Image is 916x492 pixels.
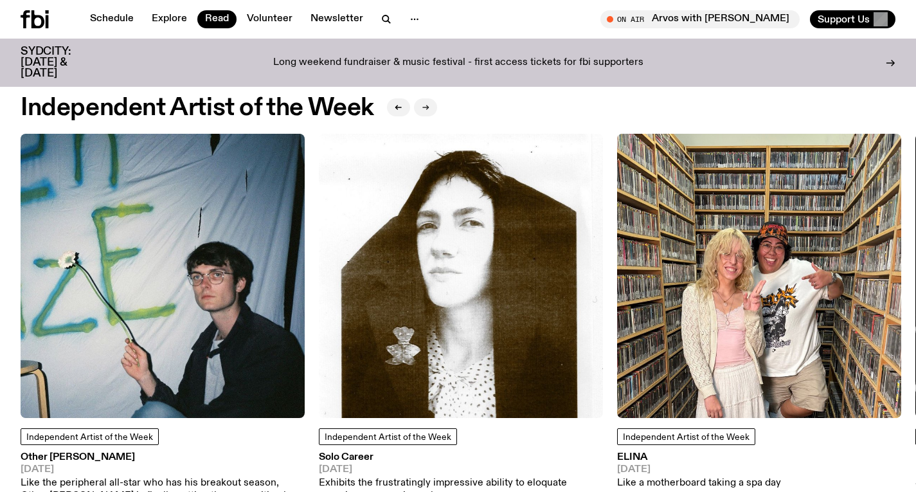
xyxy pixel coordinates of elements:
[303,10,371,28] a: Newsletter
[273,57,643,69] p: Long weekend fundraiser & music festival - first access tickets for fbi supporters
[239,10,300,28] a: Volunteer
[21,46,103,79] h3: SYDCITY: [DATE] & [DATE]
[21,96,374,120] h2: Independent Artist of the Week
[600,10,800,28] button: On AirArvos with [PERSON_NAME]
[82,10,141,28] a: Schedule
[21,428,159,445] a: Independent Artist of the Week
[623,433,750,442] span: Independent Artist of the Week
[319,465,603,475] span: [DATE]
[617,428,755,445] a: Independent Artist of the Week
[617,465,781,475] span: [DATE]
[617,477,781,489] p: Like a motherboard taking a spa day
[197,10,237,28] a: Read
[319,134,603,418] img: A slightly sepia tinged, black and white portrait of Solo Career. She is looking at the camera wi...
[617,453,781,490] a: ELINA[DATE]Like a motherboard taking a spa day
[21,134,305,418] img: Other Joe sits to the right of frame, eyes acast, holding a flower with a long stem. He is sittin...
[818,14,870,25] span: Support Us
[21,453,305,462] h3: Other [PERSON_NAME]
[144,10,195,28] a: Explore
[617,453,781,462] h3: ELINA
[810,10,895,28] button: Support Us
[21,465,305,475] span: [DATE]
[325,433,451,442] span: Independent Artist of the Week
[26,433,153,442] span: Independent Artist of the Week
[319,453,603,462] h3: Solo Career
[319,428,457,445] a: Independent Artist of the Week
